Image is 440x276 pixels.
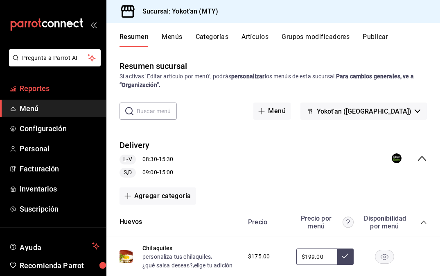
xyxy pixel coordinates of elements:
button: Artículos [241,33,269,47]
button: personaliza tus chilaquiles [142,253,211,261]
a: Pregunta a Parrot AI [6,59,101,68]
button: Menús [162,33,182,47]
button: ¿qué salsa deseas? [142,261,193,269]
div: Resumen sucursal [120,60,187,72]
span: Ayuda [20,241,89,251]
span: Recomienda Parrot [20,260,99,271]
input: Buscar menú [137,103,177,119]
button: Resumen [120,33,149,47]
span: Yokot'an ([GEOGRAPHIC_DATA]) [317,107,411,115]
span: Personal [20,143,99,154]
button: Delivery [120,139,150,151]
span: $175.00 [248,252,270,261]
button: Menú [253,103,291,120]
img: Preview [120,250,133,263]
strong: personalizar [231,73,265,80]
h3: Sucursal: Yokot'an (MTY) [136,7,218,16]
span: Configuración [20,123,99,134]
div: collapse-menu-row [106,133,440,184]
div: 08:30 - 15:30 [120,155,173,164]
input: Sin ajuste [296,249,337,265]
button: collapse-category-row [420,219,427,226]
div: 09:00 - 15:00 [120,168,173,178]
div: Precio por menú [296,214,354,230]
span: Inventarios [20,183,99,194]
strong: Para cambios generales, ve a “Organización”. [120,73,414,88]
span: Menú [20,103,99,114]
button: Publicar [363,33,388,47]
div: , , [142,252,240,270]
span: Reportes [20,83,99,94]
button: Chilaquiles [142,244,173,252]
span: S,D [120,168,135,177]
div: Disponibilidad por menú [364,214,405,230]
button: Grupos modificadores [282,33,350,47]
button: Categorías [196,33,229,47]
button: Huevos [120,217,142,227]
button: elige tu adición [194,261,232,269]
button: Yokot'an ([GEOGRAPHIC_DATA]) [300,103,427,120]
button: Pregunta a Parrot AI [9,49,101,66]
span: Facturación [20,163,99,174]
div: navigation tabs [120,33,440,47]
button: open_drawer_menu [90,21,97,28]
span: L-V [120,155,135,164]
span: Pregunta a Parrot AI [22,54,88,62]
button: Agregar categoría [120,187,196,205]
div: Si activas ‘Editar artículo por menú’, podrás los menús de esta sucursal. [120,72,427,89]
span: Suscripción [20,203,99,214]
div: Precio [240,218,292,226]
